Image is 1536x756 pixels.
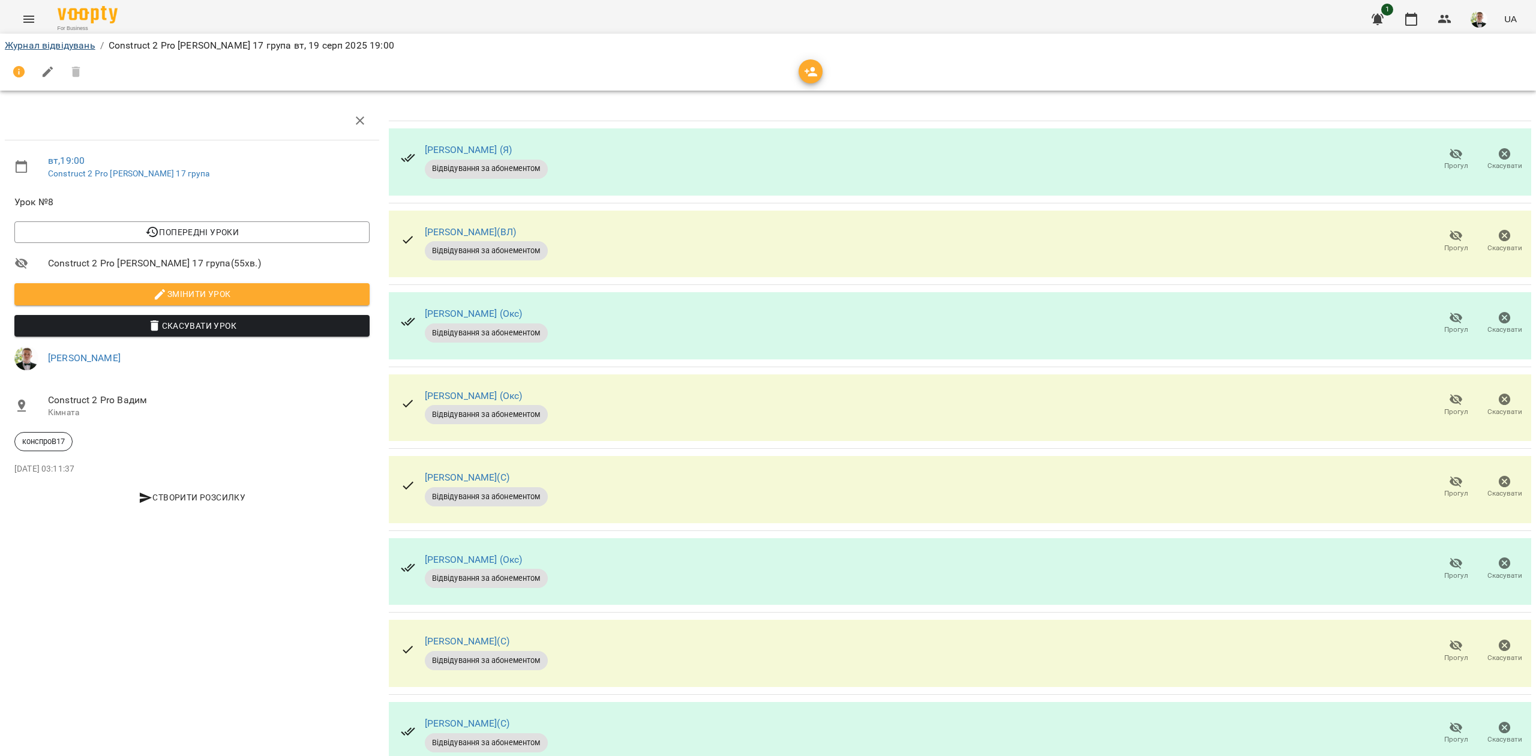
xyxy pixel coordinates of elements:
[1487,407,1522,417] span: Скасувати
[48,393,370,407] span: Construct 2 Pro Вадим
[48,256,370,271] span: Construct 2 Pro [PERSON_NAME] 17 група ( 55 хв. )
[425,635,509,647] a: [PERSON_NAME](С)
[1444,407,1468,417] span: Прогул
[425,328,548,338] span: Відвідування за абонементом
[425,491,548,502] span: Відвідування за абонементом
[1480,470,1529,504] button: Скасувати
[425,245,548,256] span: Відвідування за абонементом
[1480,307,1529,340] button: Скасувати
[24,287,360,301] span: Змінити урок
[24,319,360,333] span: Скасувати Урок
[15,436,72,447] span: конспроВ17
[5,40,95,51] a: Журнал відвідувань
[1480,389,1529,422] button: Скасувати
[1471,11,1487,28] img: a36e7c9154db554d8e2cc68f12717264.jpg
[425,163,548,174] span: Відвідування за абонементом
[14,463,370,475] p: [DATE] 03:11:37
[425,144,512,155] a: [PERSON_NAME] (Я)
[1480,143,1529,176] button: Скасувати
[48,407,370,419] p: Кімната
[1487,653,1522,663] span: Скасувати
[14,195,370,209] span: Урок №8
[14,315,370,337] button: Скасувати Урок
[1444,734,1468,745] span: Прогул
[14,5,43,34] button: Menu
[1487,325,1522,335] span: Скасувати
[1432,470,1480,504] button: Прогул
[1444,243,1468,253] span: Прогул
[100,38,104,53] li: /
[1480,634,1529,668] button: Скасувати
[1487,734,1522,745] span: Скасувати
[1432,389,1480,422] button: Прогул
[1487,161,1522,171] span: Скасувати
[1480,716,1529,750] button: Скасувати
[48,155,85,166] a: вт , 19:00
[425,573,548,584] span: Відвідування за абонементом
[1487,488,1522,499] span: Скасувати
[1499,8,1522,30] button: UA
[58,25,118,32] span: For Business
[425,472,509,483] a: [PERSON_NAME](С)
[1432,143,1480,176] button: Прогул
[425,308,523,319] a: [PERSON_NAME] (Окс)
[1432,307,1480,340] button: Прогул
[5,38,1531,53] nav: breadcrumb
[24,225,360,239] span: Попередні уроки
[1444,653,1468,663] span: Прогул
[425,409,548,420] span: Відвідування за абонементом
[1444,571,1468,581] span: Прогул
[425,226,517,238] a: [PERSON_NAME](ВЛ)
[425,737,548,748] span: Відвідування за абонементом
[1480,224,1529,258] button: Скасувати
[14,432,73,451] div: конспроВ17
[425,718,509,729] a: [PERSON_NAME](С)
[1444,161,1468,171] span: Прогул
[14,283,370,305] button: Змінити урок
[1381,4,1393,16] span: 1
[1487,243,1522,253] span: Скасувати
[1487,571,1522,581] span: Скасувати
[48,352,121,364] a: [PERSON_NAME]
[1480,553,1529,586] button: Скасувати
[14,487,370,508] button: Створити розсилку
[425,655,548,666] span: Відвідування за абонементом
[1444,325,1468,335] span: Прогул
[1432,224,1480,258] button: Прогул
[14,346,38,370] img: a36e7c9154db554d8e2cc68f12717264.jpg
[19,490,365,505] span: Створити розсилку
[1432,634,1480,668] button: Прогул
[48,169,210,178] a: Construct 2 Pro [PERSON_NAME] 17 група
[1432,716,1480,750] button: Прогул
[58,6,118,23] img: Voopty Logo
[425,554,523,565] a: [PERSON_NAME] (Окс)
[14,221,370,243] button: Попередні уроки
[1432,553,1480,586] button: Прогул
[425,390,523,401] a: [PERSON_NAME] (Окс)
[1444,488,1468,499] span: Прогул
[109,38,394,53] p: Construct 2 Pro [PERSON_NAME] 17 група вт, 19 серп 2025 19:00
[1504,13,1517,25] span: UA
